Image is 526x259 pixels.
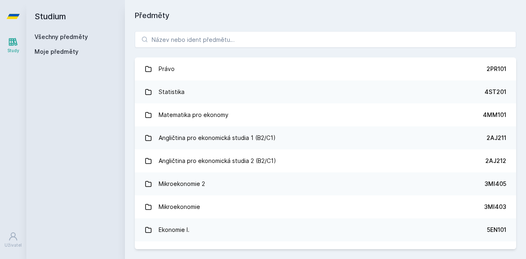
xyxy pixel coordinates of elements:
a: Angličtina pro ekonomická studia 1 (B2/C1) 2AJ211 [135,126,516,149]
a: Právo 2PR101 [135,57,516,80]
h1: Předměty [135,10,516,21]
a: Všechny předměty [35,33,88,40]
div: 5EN101 [487,226,506,234]
a: Statistika 4ST201 [135,80,516,103]
a: Uživatel [2,227,25,252]
div: 2AJ111 [488,249,506,257]
div: 3MI403 [484,203,506,211]
div: Mikroekonomie 2 [159,176,205,192]
div: 2AJ211 [487,134,506,142]
div: Angličtina pro ekonomická studia 2 (B2/C1) [159,153,276,169]
div: 4ST201 [484,88,506,96]
div: 2AJ212 [485,157,506,165]
div: 3MI405 [484,180,506,188]
span: Moje předměty [35,48,78,56]
a: Mikroekonomie 2 3MI405 [135,172,516,195]
a: Ekonomie I. 5EN101 [135,218,516,241]
input: Název nebo ident předmětu… [135,31,516,48]
div: Uživatel [5,242,22,248]
a: Angličtina pro ekonomická studia 2 (B2/C1) 2AJ212 [135,149,516,172]
a: Mikroekonomie 3MI403 [135,195,516,218]
div: 4MM101 [483,111,506,119]
a: Study [2,33,25,58]
div: Statistika [159,84,185,100]
div: Angličtina pro ekonomická studia 1 (B2/C1) [159,130,276,146]
div: Mikroekonomie [159,199,200,215]
div: Matematika pro ekonomy [159,107,228,123]
a: Matematika pro ekonomy 4MM101 [135,103,516,126]
div: Study [7,48,19,54]
div: Právo [159,61,175,77]
div: 2PR101 [487,65,506,73]
div: Ekonomie I. [159,222,189,238]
